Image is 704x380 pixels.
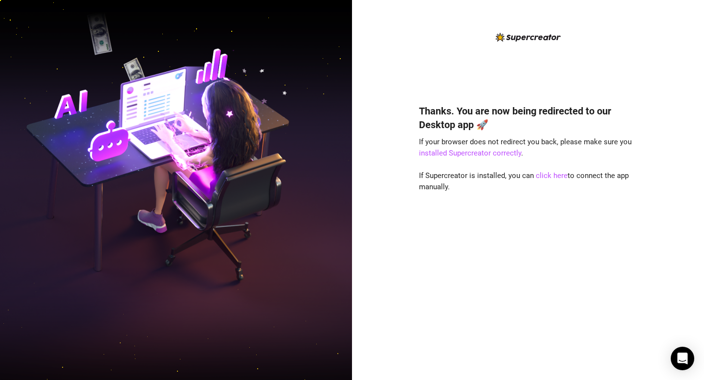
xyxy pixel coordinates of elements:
[536,171,568,180] a: click here
[419,104,637,132] h4: Thanks. You are now being redirected to our Desktop app 🚀
[419,171,629,192] span: If Supercreator is installed, you can to connect the app manually.
[419,149,521,157] a: installed Supercreator correctly
[419,137,632,158] span: If your browser does not redirect you back, please make sure you .
[671,347,694,370] div: Open Intercom Messenger
[496,33,561,42] img: logo-BBDzfeDw.svg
